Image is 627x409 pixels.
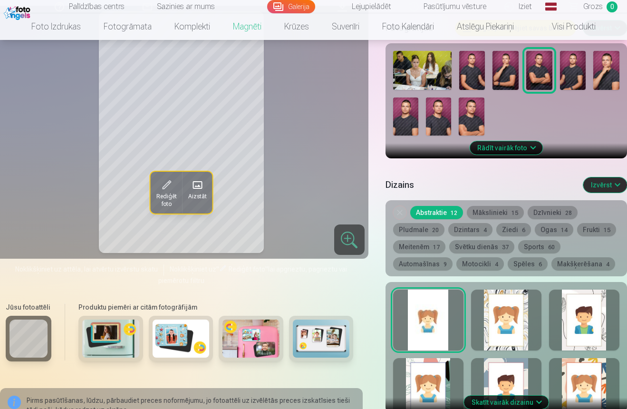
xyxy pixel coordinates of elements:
[467,206,524,219] button: Mākslinieki15
[156,193,176,208] span: Rediģēt foto
[464,396,549,409] button: Skatīt vairāk dizainu
[432,227,439,234] span: 20
[444,261,447,268] span: 9
[606,261,609,268] span: 4
[539,261,542,268] span: 6
[522,227,525,234] span: 6
[449,240,514,253] button: Svētku dienās37
[551,257,615,271] button: Makšķerēšana4
[273,13,320,40] a: Krūzes
[410,206,463,219] button: Abstraktie12
[386,178,576,192] h5: Dizains
[150,172,182,214] button: Rediģēt foto
[393,240,445,253] button: Meitenēm17
[583,1,603,12] span: Grozs
[170,265,216,273] span: Noklikšķiniet uz
[583,177,627,193] button: Izvērst
[607,1,617,12] span: 0
[222,13,273,40] a: Magnēti
[216,265,219,273] span: "
[163,13,222,40] a: Komplekti
[483,227,487,234] span: 4
[451,210,457,216] span: 12
[528,206,578,219] button: Dzīvnieki28
[508,257,548,271] button: Spēles6
[15,264,158,274] span: Noklikšķiniet uz attēla, lai atvērtu izvērstu skatu
[456,257,504,271] button: Motocikli4
[535,223,573,236] button: Ogas14
[393,257,453,271] button: Automašīnas9
[182,172,212,214] button: Aizstāt
[495,261,498,268] span: 4
[20,13,92,40] a: Foto izdrukas
[92,13,163,40] a: Fotogrāmata
[75,302,357,312] h6: Produktu piemēri ar citām fotogrāfijām
[393,223,444,236] button: Pludmale20
[265,265,268,273] span: "
[561,227,568,234] span: 14
[470,141,542,155] button: Rādīt vairāk foto
[371,13,445,40] a: Foto kalendāri
[320,13,371,40] a: Suvenīri
[511,210,518,216] span: 15
[6,302,51,312] h6: Jūsu fotoattēli
[448,223,492,236] button: Dzintars4
[4,4,33,20] img: /fa1
[229,265,265,273] span: Rediģēt foto
[577,223,616,236] button: Frukti15
[496,223,531,236] button: Ziedi6
[525,13,607,40] a: Visi produkti
[445,13,525,40] a: Atslēgu piekariņi
[565,210,572,216] span: 28
[518,240,560,253] button: Sports60
[502,244,509,251] span: 37
[433,244,440,251] span: 17
[188,193,206,200] span: Aizstāt
[548,244,555,251] span: 60
[604,227,610,234] span: 15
